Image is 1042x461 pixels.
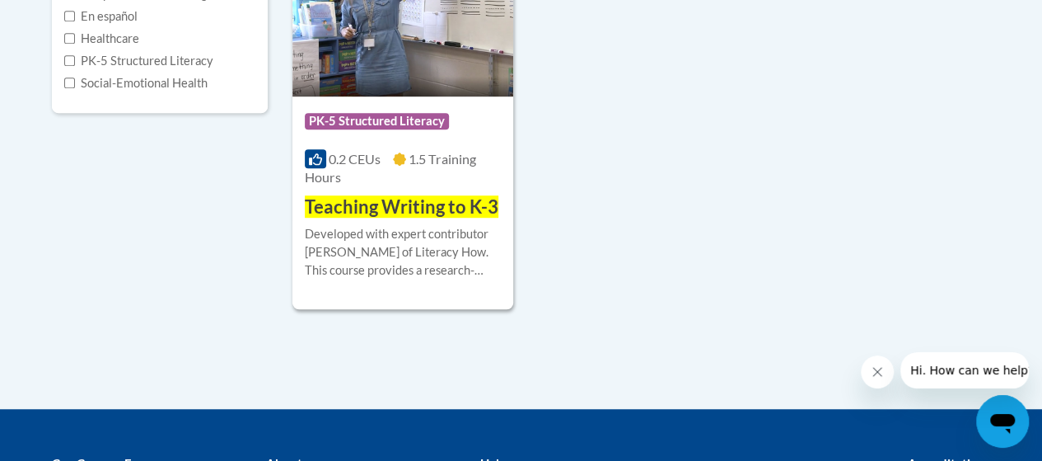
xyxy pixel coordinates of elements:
[64,55,75,66] input: Checkbox for Options
[305,195,498,218] span: Teaching Writing to K-3
[305,225,501,280] div: Developed with expert contributor [PERSON_NAME] of Literacy How. This course provides a research-...
[329,151,381,167] span: 0.2 CEUs
[64,33,75,44] input: Checkbox for Options
[64,52,213,70] label: PK-5 Structured Literacy
[976,395,1029,448] iframe: Button to launch messaging window
[64,30,139,48] label: Healthcare
[64,7,138,26] label: En español
[64,11,75,21] input: Checkbox for Options
[64,78,75,88] input: Checkbox for Options
[900,352,1029,388] iframe: Message from company
[64,74,208,92] label: Social-Emotional Health
[305,113,449,129] span: PK-5 Structured Literacy
[10,12,133,25] span: Hi. How can we help?
[861,355,894,388] iframe: Close message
